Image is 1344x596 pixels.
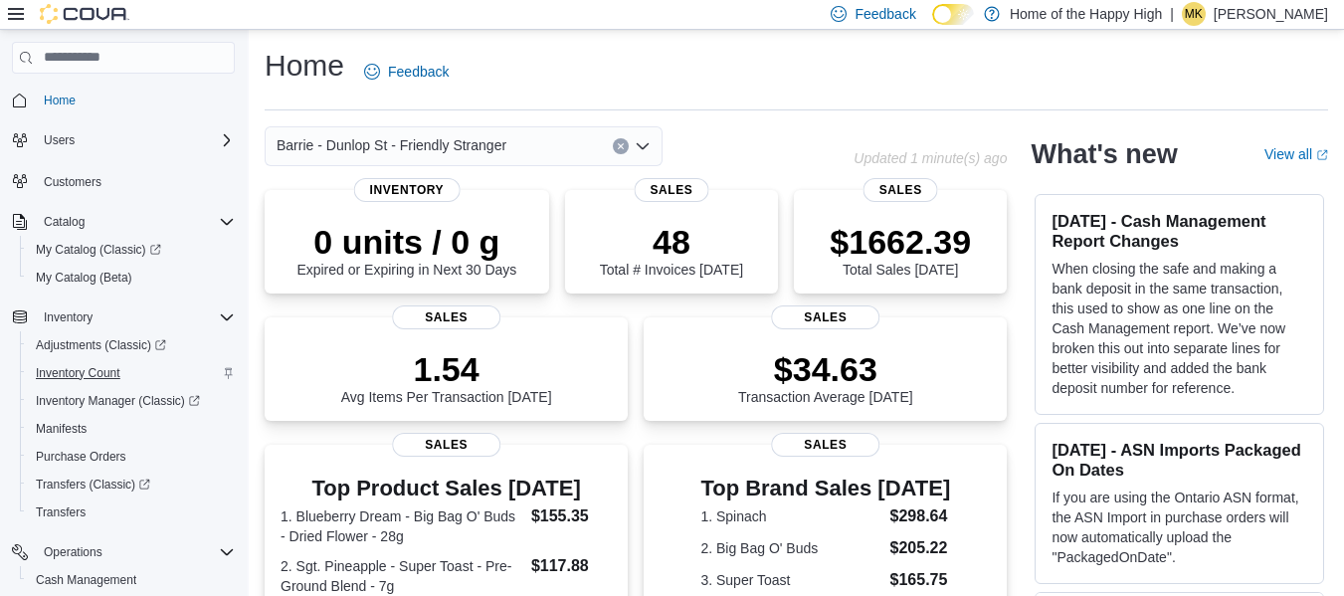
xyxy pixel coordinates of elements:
button: Catalog [4,208,243,236]
div: Total Sales [DATE] [830,222,971,278]
span: Catalog [44,214,85,230]
button: Cash Management [20,566,243,594]
button: Operations [4,538,243,566]
button: Open list of options [635,138,651,154]
span: Feedback [388,62,449,82]
span: Sales [392,433,501,457]
a: Transfers (Classic) [28,473,158,497]
span: My Catalog (Beta) [36,270,132,286]
span: Transfers [36,504,86,520]
div: Total # Invoices [DATE] [600,222,743,278]
dd: $298.64 [890,504,951,528]
input: Dark Mode [932,4,974,25]
a: Inventory Manager (Classic) [28,389,208,413]
span: Transfers (Classic) [28,473,235,497]
a: Purchase Orders [28,445,134,469]
span: Transfers (Classic) [36,477,150,493]
dd: $117.88 [531,554,612,578]
p: When closing the safe and making a bank deposit in the same transaction, this used to show as one... [1052,259,1307,398]
span: Sales [771,305,880,329]
dd: $205.22 [890,536,951,560]
h3: [DATE] - Cash Management Report Changes [1052,211,1307,251]
div: Transaction Average [DATE] [738,349,913,405]
span: Home [36,88,235,112]
button: Customers [4,166,243,195]
span: Sales [771,433,880,457]
a: Transfers (Classic) [20,471,243,498]
h3: Top Product Sales [DATE] [281,477,612,500]
span: My Catalog (Beta) [28,266,235,290]
a: My Catalog (Classic) [28,238,169,262]
span: Customers [44,174,101,190]
span: Operations [36,540,235,564]
a: My Catalog (Beta) [28,266,140,290]
div: Avg Items Per Transaction [DATE] [341,349,552,405]
img: Cova [40,4,129,24]
a: Inventory Count [28,361,128,385]
span: Catalog [36,210,235,234]
span: Sales [392,305,501,329]
a: Adjustments (Classic) [20,331,243,359]
a: My Catalog (Classic) [20,236,243,264]
span: Users [44,132,75,148]
span: Sales [634,178,708,202]
span: Feedback [855,4,915,24]
button: Operations [36,540,110,564]
dt: 1. Spinach [700,506,881,526]
span: Purchase Orders [36,449,126,465]
span: MK [1185,2,1203,26]
a: Customers [36,170,109,194]
span: My Catalog (Classic) [28,238,235,262]
dd: $165.75 [890,568,951,592]
a: Inventory Manager (Classic) [20,387,243,415]
h3: Top Brand Sales [DATE] [700,477,950,500]
span: Dark Mode [932,25,933,26]
span: Customers [36,168,235,193]
span: Adjustments (Classic) [36,337,166,353]
dt: 1. Blueberry Dream - Big Bag O' Buds - Dried Flower - 28g [281,506,523,546]
p: $34.63 [738,349,913,389]
button: Clear input [613,138,629,154]
a: Home [36,89,84,112]
a: Transfers [28,500,94,524]
span: Inventory Manager (Classic) [28,389,235,413]
span: Adjustments (Classic) [28,333,235,357]
p: [PERSON_NAME] [1214,2,1328,26]
span: Transfers [28,500,235,524]
p: $1662.39 [830,222,971,262]
a: Manifests [28,417,95,441]
h3: [DATE] - ASN Imports Packaged On Dates [1052,440,1307,480]
a: Adjustments (Classic) [28,333,174,357]
button: Purchase Orders [20,443,243,471]
div: Michael Kirkman [1182,2,1206,26]
button: Inventory [36,305,100,329]
span: Operations [44,544,102,560]
a: Cash Management [28,568,144,592]
span: Cash Management [36,572,136,588]
span: Barrie - Dunlop St - Friendly Stranger [277,133,506,157]
span: Purchase Orders [28,445,235,469]
dt: 2. Big Bag O' Buds [700,538,881,558]
button: Users [4,126,243,154]
div: Expired or Expiring in Next 30 Days [296,222,516,278]
button: My Catalog (Beta) [20,264,243,292]
p: 0 units / 0 g [296,222,516,262]
dt: 2. Sgt. Pineapple - Super Toast - Pre-Ground Blend - 7g [281,556,523,596]
p: If you are using the Ontario ASN format, the ASN Import in purchase orders will now automatically... [1052,488,1307,567]
span: Inventory [354,178,461,202]
button: Home [4,86,243,114]
button: Inventory Count [20,359,243,387]
span: Manifests [28,417,235,441]
span: My Catalog (Classic) [36,242,161,258]
span: Manifests [36,421,87,437]
h1: Home [265,46,344,86]
p: 48 [600,222,743,262]
button: Users [36,128,83,152]
p: | [1170,2,1174,26]
p: 1.54 [341,349,552,389]
svg: External link [1316,149,1328,161]
span: Inventory Manager (Classic) [36,393,200,409]
h2: What's new [1031,138,1177,170]
span: Inventory [44,309,93,325]
button: Inventory [4,303,243,331]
